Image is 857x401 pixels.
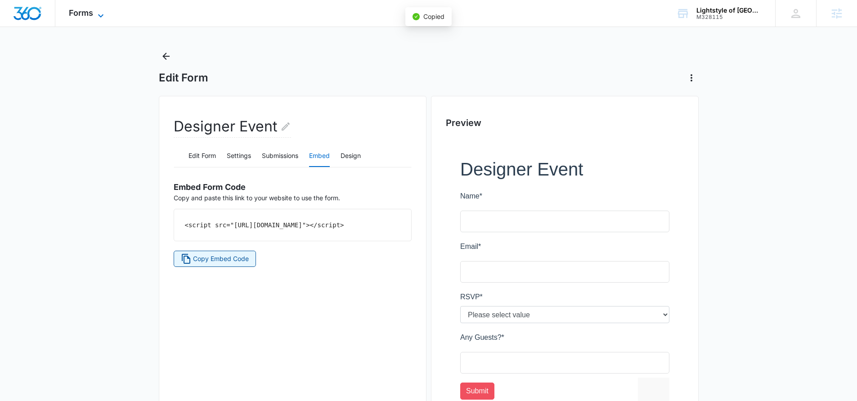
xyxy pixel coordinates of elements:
[262,145,298,167] button: Submissions
[193,254,249,264] span: Copy Embed Code
[280,116,291,137] button: Edit Form Name
[696,7,762,14] div: account name
[185,221,344,229] code: <script src="[URL][DOMAIN_NAME]"></script>
[413,13,420,20] span: check-circle
[174,116,291,138] h2: Designer Event
[174,182,246,192] span: Embed Form Code
[178,219,293,246] iframe: reCAPTCHA
[446,116,684,130] h2: Preview
[696,14,762,20] div: account id
[174,175,412,203] p: Copy and paste this link to your website to use the form.
[174,251,256,267] button: Copy Embed Code
[69,8,93,18] span: Forms
[309,145,330,167] button: Embed
[684,71,699,85] button: Actions
[188,145,216,167] button: Edit Form
[423,13,444,20] span: Copied
[6,229,28,236] span: Submit
[159,71,208,85] h1: Edit Form
[341,145,361,167] button: Design
[159,49,173,63] button: Back
[227,145,251,167] button: Settings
